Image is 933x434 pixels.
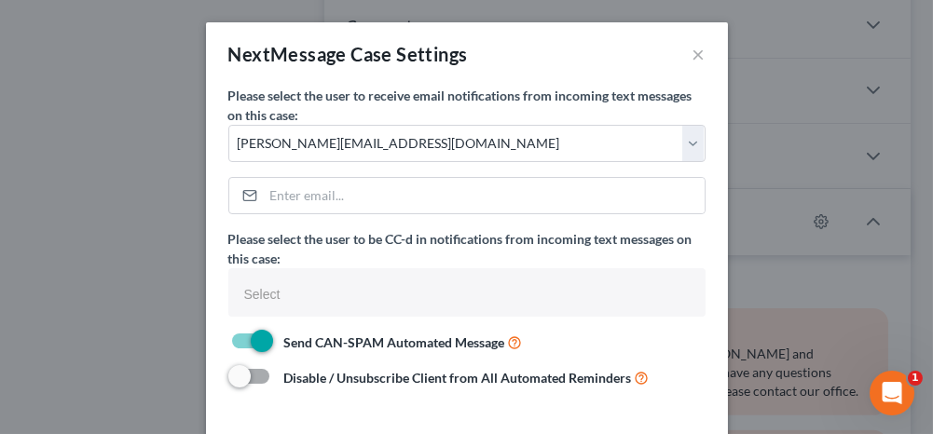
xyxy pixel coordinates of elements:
strong: Send CAN-SPAM Automated Message [284,334,505,350]
button: × [693,43,706,65]
iframe: Intercom live chat [870,371,914,415]
strong: Disable / Unsubscribe Client from All Automated Reminders [284,370,632,386]
input: Enter email... [264,178,705,213]
label: Please select the user to receive email notifications from incoming text messages on this case: [228,86,706,125]
label: Please select the user to be CC-d in notifications from incoming text messages on this case: [228,229,706,268]
div: NextMessage Case Settings [228,41,468,67]
span: 1 [908,371,923,386]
